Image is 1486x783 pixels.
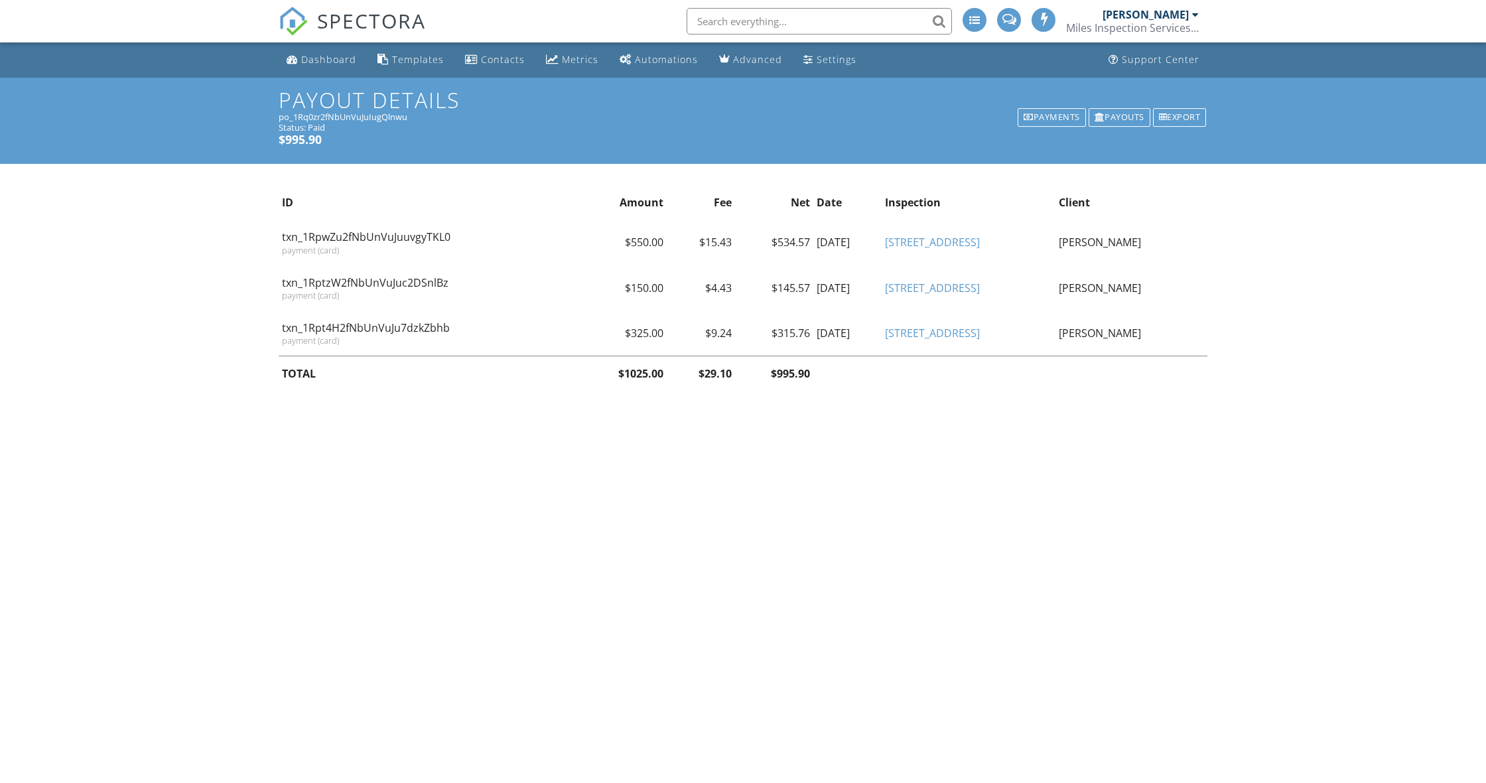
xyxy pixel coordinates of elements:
td: $315.76 [735,311,813,356]
a: Dashboard [281,48,362,72]
td: $325.00 [578,311,667,356]
th: TOTAL [279,356,578,391]
a: Settings [798,48,862,72]
th: Fee [667,185,735,220]
td: txn_1RpwZu2fNbUnVuJuuvgyTKL0 [279,220,578,265]
div: Support Center [1122,53,1199,66]
td: [PERSON_NAME] [1055,311,1207,356]
td: $145.57 [735,265,813,311]
h1: Payout Details [279,88,1207,111]
h5: $995.90 [279,133,1207,146]
td: [DATE] [813,220,882,265]
a: Contacts [460,48,530,72]
td: txn_1RptzW2fNbUnVuJuc2DSnlBz [279,265,578,311]
div: Export [1153,108,1207,127]
div: Settings [817,53,856,66]
a: [STREET_ADDRESS] [885,326,980,340]
td: $534.57 [735,220,813,265]
td: $150.00 [578,265,667,311]
th: ID [279,185,578,220]
th: $1025.00 [578,356,667,391]
td: $4.43 [667,265,735,311]
th: $29.10 [667,356,735,391]
td: [PERSON_NAME] [1055,265,1207,311]
th: Net [735,185,813,220]
a: [STREET_ADDRESS] [885,281,980,295]
td: [DATE] [813,265,882,311]
div: Miles Inspection Services, LLC [1066,21,1199,35]
div: po_1Rq0zr2fNbUnVuJuIugQlnwu [279,111,1207,122]
div: Templates [392,53,444,66]
div: Contacts [481,53,525,66]
div: Payments [1018,108,1086,127]
th: Date [813,185,882,220]
div: Automations [635,53,698,66]
div: Payouts [1089,108,1150,127]
td: [PERSON_NAME] [1055,220,1207,265]
a: Support Center [1103,48,1205,72]
th: $995.90 [735,356,813,391]
div: payment (card) [282,290,575,301]
a: Advanced [714,48,787,72]
a: Metrics [541,48,604,72]
img: The Best Home Inspection Software - Spectora [279,7,308,36]
span: SPECTORA [317,7,426,35]
th: Client [1055,185,1207,220]
td: txn_1Rpt4H2fNbUnVuJu7dzkZbhb [279,311,578,356]
th: Inspection [882,185,1055,220]
a: Export [1152,107,1208,128]
input: Search everything... [687,8,952,35]
th: Amount [578,185,667,220]
div: payment (card) [282,245,575,255]
a: [STREET_ADDRESS] [885,235,980,249]
div: Dashboard [301,53,356,66]
td: $9.24 [667,311,735,356]
a: Automations (Advanced) [614,48,703,72]
div: [PERSON_NAME] [1103,8,1189,21]
div: Metrics [562,53,598,66]
a: Payouts [1087,107,1152,128]
td: $550.00 [578,220,667,265]
td: [DATE] [813,311,882,356]
a: Payments [1016,107,1087,128]
div: Advanced [733,53,782,66]
div: payment (card) [282,335,575,346]
div: Status: Paid [279,122,1207,133]
a: SPECTORA [279,18,426,46]
td: $15.43 [667,220,735,265]
a: Templates [372,48,449,72]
